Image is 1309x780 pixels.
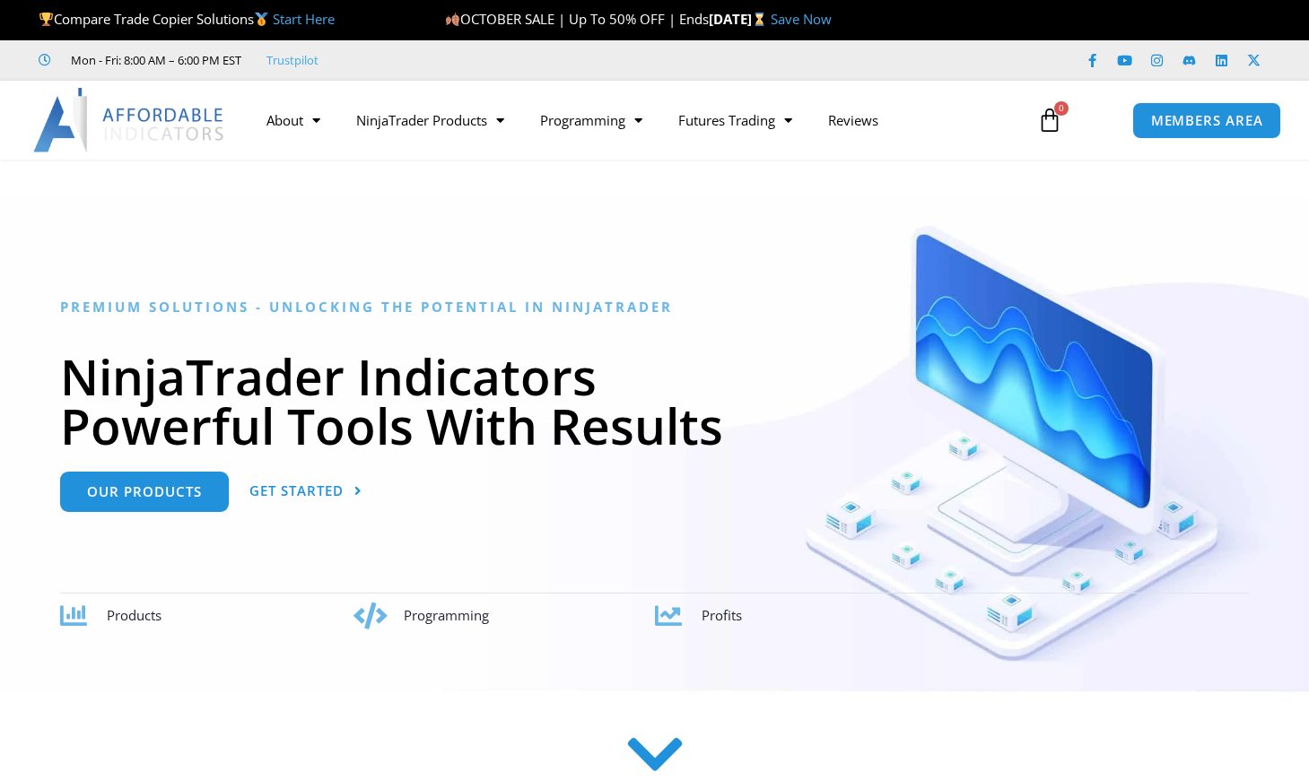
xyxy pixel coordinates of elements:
[87,485,202,498] span: Our Products
[445,10,709,28] span: OCTOBER SALE | Up To 50% OFF | Ends
[702,606,742,624] span: Profits
[338,100,522,141] a: NinjaTrader Products
[446,13,459,26] img: 🍂
[660,100,810,141] a: Futures Trading
[522,100,660,141] a: Programming
[753,13,766,26] img: ⌛
[273,10,335,28] a: Start Here
[39,13,53,26] img: 🏆
[60,351,1249,450] h1: NinjaTrader Indicators Powerful Tools With Results
[1010,94,1089,146] a: 0
[1151,114,1263,127] span: MEMBERS AREA
[404,606,489,624] span: Programming
[39,10,335,28] span: Compare Trade Copier Solutions
[709,10,771,28] strong: [DATE]
[255,13,268,26] img: 🥇
[249,472,362,512] a: Get Started
[771,10,832,28] a: Save Now
[60,299,1249,316] h6: Premium Solutions - Unlocking the Potential in NinjaTrader
[66,49,241,71] span: Mon - Fri: 8:00 AM – 6:00 PM EST
[33,88,226,152] img: LogoAI | Affordable Indicators – NinjaTrader
[1054,101,1069,116] span: 0
[810,100,896,141] a: Reviews
[249,484,344,498] span: Get Started
[249,100,338,141] a: About
[249,100,1021,141] nav: Menu
[107,606,161,624] span: Products
[60,472,229,512] a: Our Products
[1132,102,1282,139] a: MEMBERS AREA
[266,49,319,71] a: Trustpilot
